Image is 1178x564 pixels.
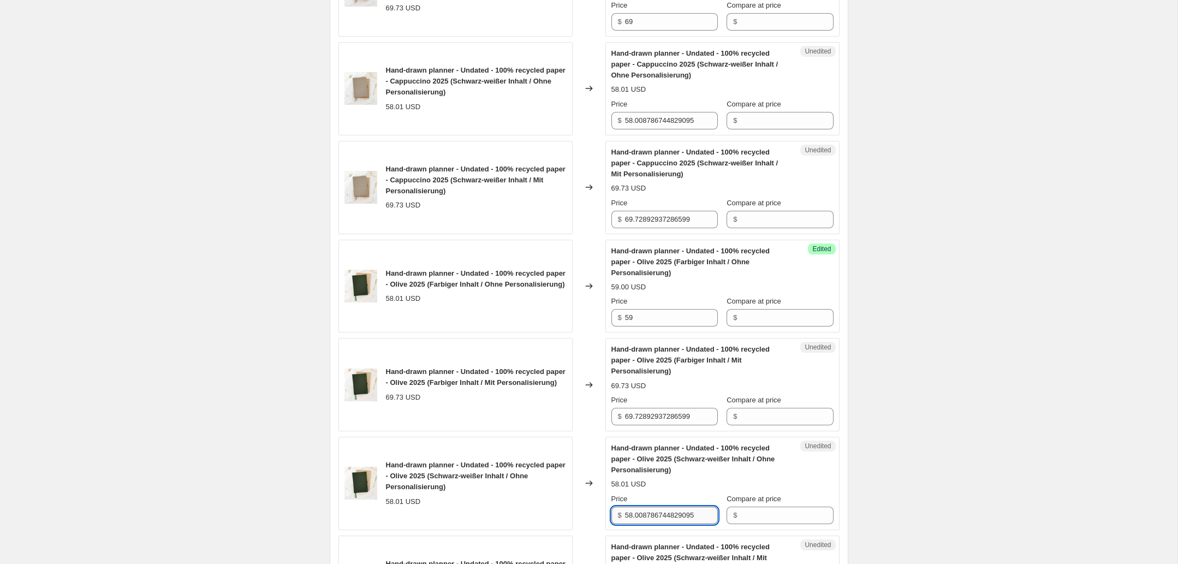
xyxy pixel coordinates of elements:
div: 69.73 USD [611,381,646,391]
span: Unedited [805,47,831,56]
span: $ [618,412,622,420]
img: Cappuccino-2025-Titelbild_80x.jpg [344,171,377,204]
span: $ [733,412,737,420]
div: 58.01 USD [386,293,421,304]
div: 58.01 USD [611,84,646,95]
span: $ [733,116,737,124]
span: $ [618,116,622,124]
span: Hand-drawn planner - Undated - 100% recycled paper - Cappuccino 2025 (Schwarz-weißer Inhalt / Mit... [611,148,778,178]
div: 69.73 USD [611,183,646,194]
span: $ [733,511,737,519]
div: 58.01 USD [386,496,421,507]
span: $ [733,215,737,223]
span: $ [618,215,622,223]
span: Hand-drawn planner - Undated - 100% recycled paper - Cappuccino 2025 (Schwarz-weißer Inhalt / Ohn... [386,66,566,96]
span: Unedited [805,541,831,549]
span: Hand-drawn planner - Undated - 100% recycled paper - Olive 2025 (Farbiger Inhalt / Mit Personalis... [611,345,770,375]
span: Price [611,297,628,305]
span: Compare at price [727,495,781,503]
span: Price [611,1,628,9]
span: Hand-drawn planner - Undated - 100% recycled paper - Olive 2025 (Farbiger Inhalt / Ohne Personali... [611,247,770,277]
span: Hand-drawn planner - Undated - 100% recycled paper - Cappuccino 2025 (Schwarz-weißer Inhalt / Mit... [386,165,566,195]
div: 59.00 USD [611,282,646,293]
span: Compare at price [727,396,781,404]
span: Edited [812,245,831,253]
span: Price [611,199,628,207]
span: Hand-drawn planner - Undated - 100% recycled paper - Olive 2025 (Farbiger Inhalt / Mit Personalis... [386,367,566,387]
span: $ [618,511,622,519]
span: Price [611,100,628,108]
span: $ [618,17,622,26]
div: 69.73 USD [386,200,421,211]
span: Compare at price [727,100,781,108]
span: Unedited [805,146,831,155]
div: 58.01 USD [611,479,646,490]
span: $ [733,17,737,26]
span: Compare at price [727,199,781,207]
span: Hand-drawn planner - Undated - 100% recycled paper - Olive 2025 (Schwarz-weißer Inhalt / Ohne Per... [611,444,775,474]
img: OIive-2025-Titelbild-2_80x.jpg [344,270,377,302]
img: OIive-2025-Titelbild-2_80x.jpg [344,369,377,401]
img: OIive-2025-Titelbild-2_80x.jpg [344,467,377,500]
div: 58.01 USD [386,102,421,112]
span: Hand-drawn planner - Undated - 100% recycled paper - Olive 2025 (Farbiger Inhalt / Ohne Personali... [386,269,566,288]
span: Hand-drawn planner - Undated - 100% recycled paper - Cappuccino 2025 (Schwarz-weißer Inhalt / Ohn... [611,49,778,79]
span: Unedited [805,343,831,352]
span: Price [611,396,628,404]
span: Compare at price [727,1,781,9]
img: Cappuccino-2025-Titelbild_80x.jpg [344,72,377,105]
div: 69.73 USD [386,392,421,403]
span: $ [618,313,622,322]
span: $ [733,313,737,322]
span: Unedited [805,442,831,450]
span: Compare at price [727,297,781,305]
span: Hand-drawn planner - Undated - 100% recycled paper - Olive 2025 (Schwarz-weißer Inhalt / Ohne Per... [386,461,566,491]
span: Price [611,495,628,503]
div: 69.73 USD [386,3,421,14]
